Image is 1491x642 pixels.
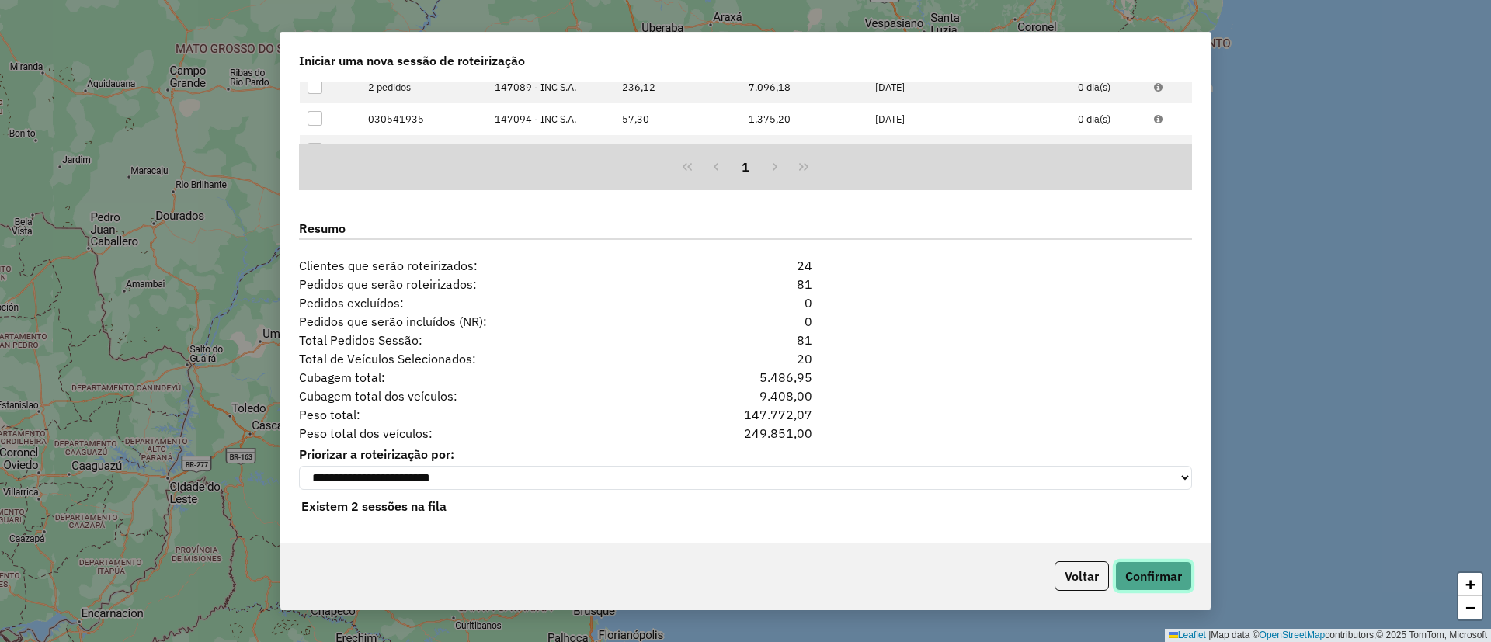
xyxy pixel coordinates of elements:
div: Map data © contributors,© 2025 TomTom, Microsoft [1165,629,1491,642]
div: 81 [669,275,822,293]
button: 1 [731,152,760,182]
td: 147089 - INC S.A. [487,71,613,103]
td: 6 pedidos [360,135,487,167]
strong: Existem 2 sessões na fila [301,498,447,514]
td: 57,30 [613,103,740,135]
span: Cubagem total: [290,368,669,387]
span: + [1465,574,1475,594]
span: Pedidos que serão roteirizados: [290,275,669,293]
span: Peso total dos veículos: [290,424,669,442]
td: [DATE] [867,71,1070,103]
span: Peso total: [290,405,669,424]
span: Pedidos que serão incluídos (NR): [290,312,669,331]
div: 81 [669,331,822,349]
td: 0 dia(s) [1070,135,1146,167]
span: Pedidos excluídos: [290,293,669,312]
span: Cubagem total dos veículos: [290,387,669,405]
div: 9.408,00 [669,387,822,405]
a: OpenStreetMap [1260,630,1326,640]
label: Resumo [299,219,1192,240]
div: 0 [669,312,822,331]
td: 0 dia(s) [1070,103,1146,135]
a: Zoom out [1458,596,1482,619]
td: [DATE] [867,135,1070,167]
td: 14.012,70 [740,135,867,167]
a: Leaflet [1169,630,1206,640]
span: Clientes que serão roteirizados: [290,256,669,275]
td: 0 dia(s) [1070,71,1146,103]
div: 0 [669,293,822,312]
a: Zoom in [1458,573,1482,596]
td: 1.375,20 [740,103,867,135]
td: 147094 - INC S.A. [487,103,613,135]
span: − [1465,598,1475,617]
div: 249.851,00 [669,424,822,442]
td: 545,96 [613,135,740,167]
label: Priorizar a roteirização por: [299,445,1192,463]
button: Confirmar [1115,561,1192,591]
td: 2 pedidos [360,71,487,103]
div: 20 [669,349,822,368]
span: Total Pedidos Sessão: [290,331,669,349]
div: 24 [669,256,822,275]
span: | [1208,630,1211,640]
td: 7.096,18 [740,71,867,103]
td: [DATE] [867,103,1070,135]
td: 236,12 [613,71,740,103]
span: Iniciar uma nova sessão de roteirização [299,51,525,70]
td: 030541935 [360,103,487,135]
td: 147097 - INC S.A. [487,135,613,167]
button: Voltar [1055,561,1109,591]
div: 5.486,95 [669,368,822,387]
div: 147.772,07 [669,405,822,424]
span: Total de Veículos Selecionados: [290,349,669,368]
